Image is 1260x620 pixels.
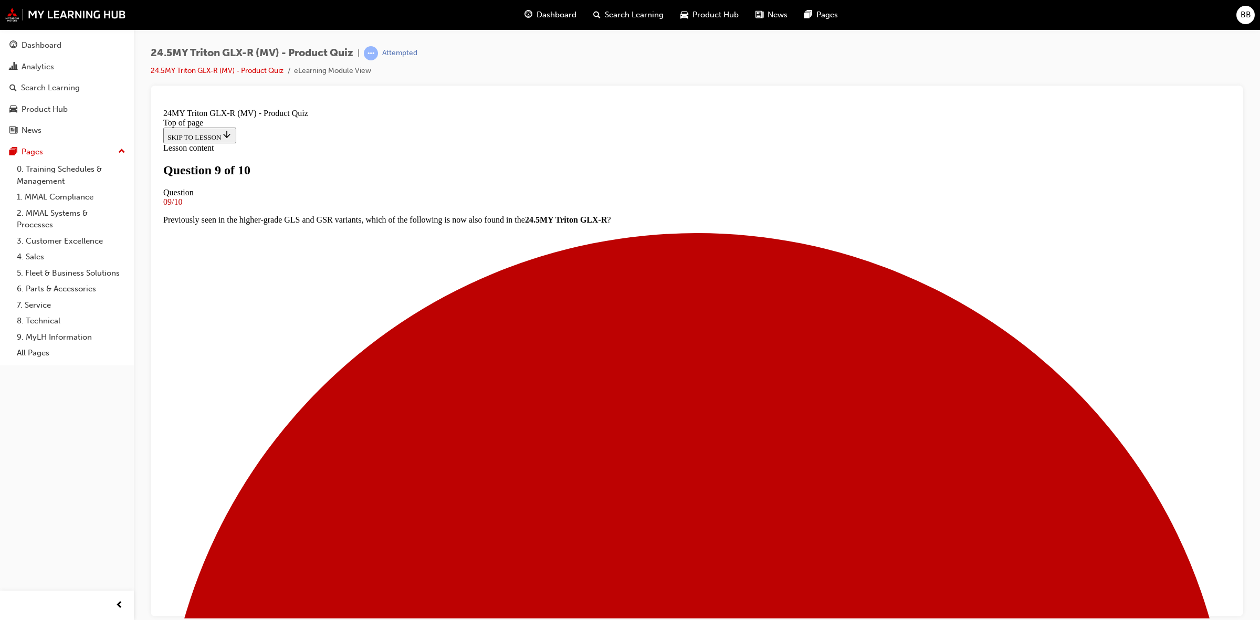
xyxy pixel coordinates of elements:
[22,61,54,73] div: Analytics
[516,4,585,26] a: guage-iconDashboard
[13,189,130,205] a: 1. MMAL Compliance
[4,142,130,162] button: Pages
[4,23,77,39] button: SKIP TO LESSON
[13,161,130,189] a: 0. Training Schedules & Management
[755,8,763,22] span: news-icon
[8,29,73,37] span: SKIP TO LESSON
[9,83,17,93] span: search-icon
[5,8,126,22] img: mmal
[13,233,130,249] a: 3. Customer Excellence
[4,57,130,77] a: Analytics
[537,9,576,21] span: Dashboard
[118,145,125,159] span: up-icon
[358,47,360,59] span: |
[804,8,812,22] span: pages-icon
[605,9,664,21] span: Search Learning
[9,105,17,114] span: car-icon
[1236,6,1255,24] button: BB
[1241,9,1251,21] span: BB
[9,126,17,135] span: news-icon
[22,124,41,136] div: News
[294,65,371,77] li: eLearning Module View
[364,46,378,60] span: learningRecordVerb_ATTEMPT-icon
[4,36,130,55] a: Dashboard
[9,148,17,157] span: pages-icon
[13,265,130,281] a: 5. Fleet & Business Solutions
[4,4,1072,14] div: 24MY Triton GLX-R (MV) - Product Quiz
[524,8,532,22] span: guage-icon
[4,121,130,140] a: News
[13,329,130,345] a: 9. MyLH Information
[13,249,130,265] a: 4. Sales
[593,8,601,22] span: search-icon
[4,59,1072,73] h1: Question 9 of 10
[151,66,283,75] a: 24.5MY Triton GLX-R (MV) - Product Quiz
[13,205,130,233] a: 2. MMAL Systems & Processes
[22,103,68,115] div: Product Hub
[692,9,739,21] span: Product Hub
[115,599,123,612] span: prev-icon
[9,62,17,72] span: chart-icon
[4,100,130,119] a: Product Hub
[747,4,796,26] a: news-iconNews
[21,82,80,94] div: Search Learning
[22,146,43,158] div: Pages
[680,8,688,22] span: car-icon
[4,111,1072,120] p: Previously seen in the higher-grade GLS and GSR variants, which of the following is now also foun...
[13,297,130,313] a: 7. Service
[585,4,672,26] a: search-iconSearch Learning
[4,39,55,48] span: Lesson content
[4,34,130,142] button: DashboardAnalyticsSearch LearningProduct HubNews
[22,39,61,51] div: Dashboard
[816,9,838,21] span: Pages
[382,48,417,58] div: Attempted
[4,78,130,98] a: Search Learning
[151,47,353,59] span: 24.5MY Triton GLX-R (MV) - Product Quiz
[672,4,747,26] a: car-iconProduct Hub
[768,9,787,21] span: News
[4,83,1072,93] div: Question
[4,14,1072,23] div: Top of page
[9,41,17,50] span: guage-icon
[13,281,130,297] a: 6. Parts & Accessories
[13,345,130,361] a: All Pages
[4,93,1072,102] div: 09/10
[13,313,130,329] a: 8. Technical
[796,4,846,26] a: pages-iconPages
[366,111,448,120] strong: 24.5MY Triton GLX-R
